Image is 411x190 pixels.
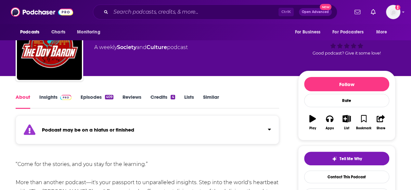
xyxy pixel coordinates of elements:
div: 409 [105,95,113,99]
button: open menu [290,26,328,38]
button: Share [372,111,389,134]
button: Open AdvancedNew [299,8,332,16]
a: Lists [184,94,194,109]
a: Charts [47,26,69,38]
div: A weekly podcast [94,44,188,51]
a: Society [117,44,136,50]
img: tell me why sparkle [332,156,337,161]
button: open menu [16,26,48,38]
span: Tell Me Why [340,156,362,161]
button: List [338,111,355,134]
a: Show notifications dropdown [368,6,378,18]
button: tell me why sparkleTell Me Why [304,152,389,165]
div: List [344,126,349,130]
a: Similar [203,94,219,109]
input: Search podcasts, credits, & more... [111,7,278,17]
a: InsightsPodchaser Pro [39,94,71,109]
button: open menu [328,26,373,38]
span: For Podcasters [332,28,364,37]
a: Contact This Podcast [304,171,389,183]
span: Logged in as HannahDulzo1 [386,5,400,19]
section: Click to expand status details [16,119,279,144]
a: Credits4 [150,94,175,109]
span: For Business [295,28,320,37]
a: Reviews [122,94,141,109]
span: Open Advanced [302,10,329,14]
span: New [320,4,331,10]
img: The Dov Barron Show [17,15,82,80]
img: Podchaser Pro [60,95,71,100]
div: Search podcasts, credits, & more... [93,5,337,19]
a: Episodes409 [81,94,113,109]
img: Podchaser - Follow, Share and Rate Podcasts [11,6,73,18]
strong: Podcast may be on a hiatus or finished [42,127,134,133]
div: Bookmark [356,126,371,130]
a: About [16,94,30,109]
button: open menu [72,26,109,38]
a: Show notifications dropdown [352,6,363,18]
div: Share [376,126,385,130]
button: Play [304,111,321,134]
button: Apps [321,111,338,134]
button: Bookmark [355,111,372,134]
div: 4 [171,95,175,99]
span: and [136,44,147,50]
span: Charts [51,28,65,37]
svg: Add a profile image [395,5,400,10]
img: User Profile [386,5,400,19]
button: open menu [372,26,395,38]
div: Play [309,126,316,130]
div: Apps [326,126,334,130]
span: Ctrl K [278,8,294,16]
span: More [376,28,387,37]
button: Show profile menu [386,5,400,19]
span: Monitoring [77,28,100,37]
a: Culture [147,44,167,50]
button: Follow [304,77,389,91]
span: Podcasts [20,28,39,37]
span: Good podcast? Give it some love! [313,51,381,56]
div: Rate [304,94,389,107]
